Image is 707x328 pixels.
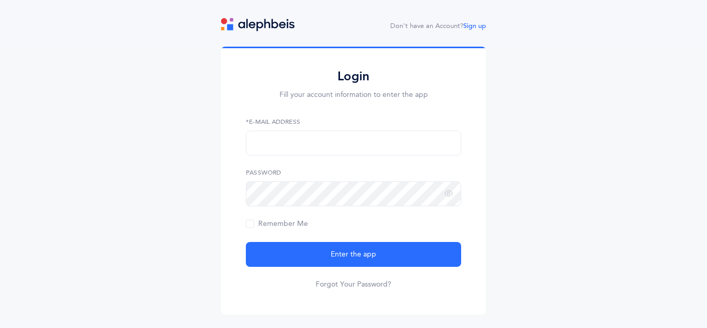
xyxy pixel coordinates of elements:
h2: Login [246,68,461,84]
a: Sign up [463,22,486,30]
label: Password [246,168,461,177]
a: Forgot Your Password? [316,279,391,290]
p: Fill your account information to enter the app [246,90,461,101]
img: logo.svg [221,18,294,31]
div: Don't have an Account? [390,21,486,32]
span: Enter the app [331,249,376,260]
label: *E-Mail Address [246,117,461,126]
span: Remember Me [246,220,308,228]
button: Enter the app [246,242,461,267]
